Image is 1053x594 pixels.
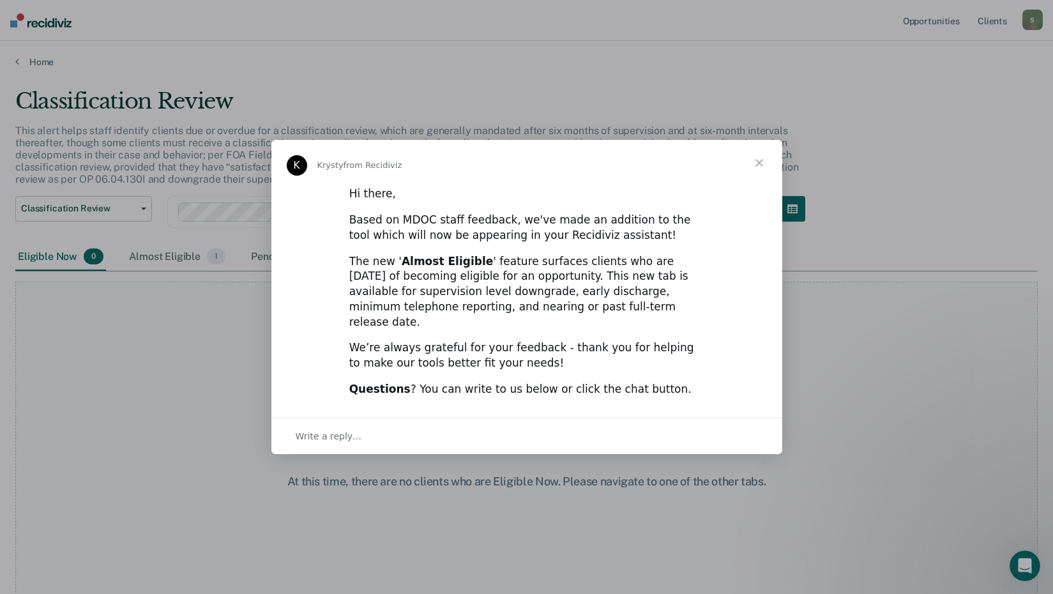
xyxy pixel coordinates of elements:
[271,418,782,454] div: Open conversation and reply
[349,340,704,371] div: We’re always grateful for your feedback - thank you for helping to make our tools better fit your...
[349,187,704,202] div: Hi there,
[287,155,307,176] div: Profile image for Krysty
[349,213,704,243] div: Based on MDOC staff feedback, we've made an addition to the tool which will now be appearing in y...
[349,382,704,397] div: ? You can write to us below or click the chat button.
[402,255,493,268] b: Almost Eligible
[349,383,411,395] b: Questions
[317,160,344,170] span: Krysty
[296,428,362,445] span: Write a reply…
[344,160,402,170] span: from Recidiviz
[736,140,782,186] span: Close
[349,254,704,330] div: The new ' ' feature surfaces clients who are [DATE] of becoming eligible for an opportunity. This...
